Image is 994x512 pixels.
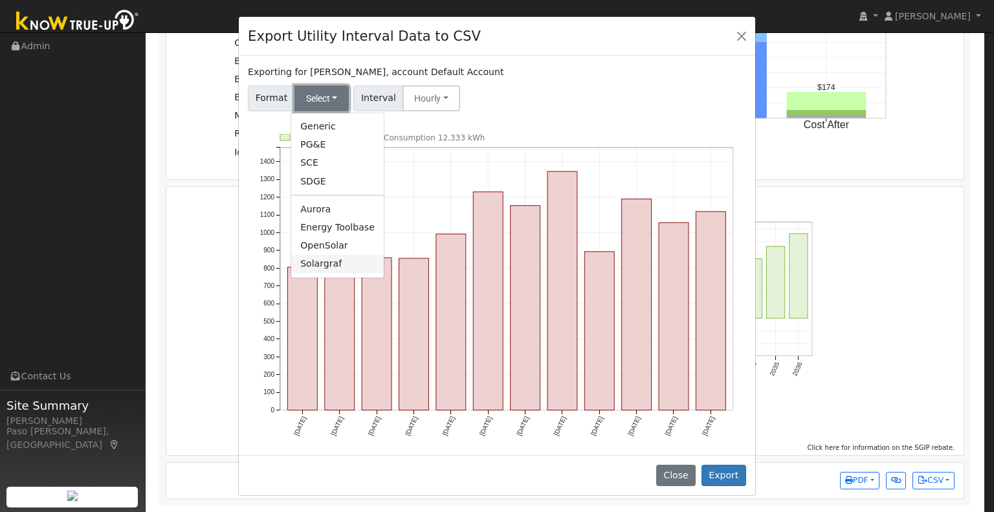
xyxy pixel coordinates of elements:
[291,237,384,255] a: OpenSolar
[659,223,689,410] rect: onclick=""
[291,200,384,218] a: Aurora
[291,255,384,273] a: Solargraf
[626,415,641,436] text: [DATE]
[664,415,679,436] text: [DATE]
[404,415,419,436] text: [DATE]
[291,136,384,154] a: PG&E
[260,228,275,236] text: 1000
[260,194,275,201] text: 1200
[733,27,751,45] button: Close
[701,415,716,436] text: [DATE]
[547,172,577,410] rect: onclick=""
[263,300,274,307] text: 600
[399,258,429,410] rect: onclick=""
[656,465,696,487] button: Close
[478,415,493,436] text: [DATE]
[325,262,355,410] rect: onclick=""
[263,317,274,324] text: 500
[291,154,384,172] a: SCE
[368,133,485,142] text: Net Consumption 12,333 kWh
[260,211,275,218] text: 1100
[263,282,274,289] text: 700
[511,205,540,410] rect: onclick=""
[291,172,384,190] a: SDGE
[701,465,746,487] button: Export
[367,415,382,436] text: [DATE]
[248,65,503,79] label: Exporting for [PERSON_NAME], account Default Account
[294,85,349,111] button: Select
[260,175,275,183] text: 1300
[362,258,392,410] rect: onclick=""
[248,26,481,47] h4: Export Utility Interval Data to CSV
[260,158,275,165] text: 1400
[353,85,403,111] span: Interval
[441,415,456,436] text: [DATE]
[263,353,274,360] text: 300
[293,415,307,436] text: [DATE]
[696,212,726,410] rect: onclick=""
[584,251,614,410] rect: onclick=""
[248,85,295,111] span: Format
[436,234,466,410] rect: onclick=""
[263,388,274,395] text: 100
[403,85,460,111] button: Hourly
[330,415,345,436] text: [DATE]
[263,264,274,271] text: 800
[288,267,318,410] rect: onclick=""
[263,335,274,342] text: 400
[622,199,652,410] rect: onclick=""
[263,371,274,378] text: 200
[263,247,274,254] text: 900
[515,415,530,436] text: [DATE]
[473,192,503,410] rect: onclick=""
[553,415,568,436] text: [DATE]
[271,406,274,413] text: 0
[590,415,604,436] text: [DATE]
[291,218,384,236] a: Energy Toolbase
[291,118,384,136] a: Generic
